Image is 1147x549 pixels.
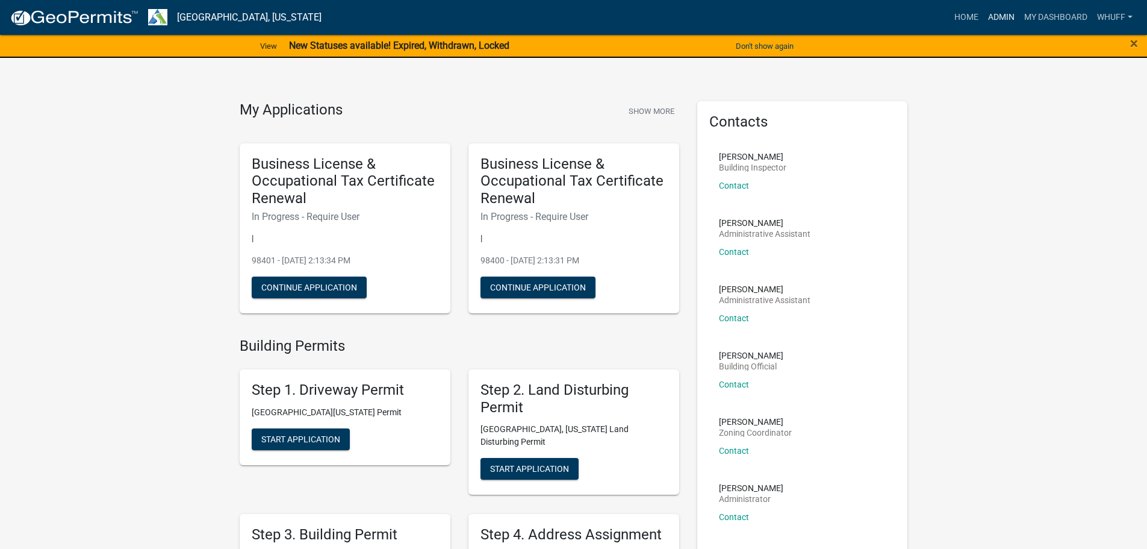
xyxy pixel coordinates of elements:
a: Contact [719,512,749,522]
p: Building Inspector [719,163,786,172]
h6: In Progress - Require User [480,211,667,222]
p: [PERSON_NAME] [719,219,810,227]
p: [PERSON_NAME] [719,285,810,293]
a: Admin [983,6,1019,29]
p: Building Official [719,362,783,371]
p: | [252,232,438,245]
button: Continue Application [252,277,367,298]
button: Close [1130,36,1138,51]
p: 98400 - [DATE] 2:13:31 PM [480,254,667,267]
span: Start Application [490,464,569,474]
h4: My Applications [240,101,343,119]
p: [GEOGRAPHIC_DATA], [US_STATE] Land Disturbing Permit [480,423,667,448]
p: Zoning Coordinator [719,428,792,437]
a: Contact [719,313,749,323]
img: Troup County, Georgia [148,9,167,25]
h5: Business License & Occupational Tax Certificate Renewal [252,155,438,207]
a: View [255,36,282,56]
p: Administrative Assistant [719,230,810,238]
a: Home [950,6,983,29]
span: × [1130,35,1138,52]
h5: Business License & Occupational Tax Certificate Renewal [480,155,667,207]
p: | [480,232,667,245]
button: Start Application [480,458,579,480]
p: [PERSON_NAME] [719,351,783,360]
a: Contact [719,446,749,456]
h5: Step 1. Driveway Permit [252,381,438,399]
a: Contact [719,247,749,257]
a: Contact [719,380,749,389]
h5: Step 4. Address Assignment [480,526,667,544]
h4: Building Permits [240,337,679,355]
button: Don't show again [731,36,798,56]
h5: Step 2. Land Disturbing Permit [480,381,667,416]
button: Start Application [252,428,350,450]
a: [GEOGRAPHIC_DATA], [US_STATE] [177,7,322,28]
h5: Step 3. Building Permit [252,526,438,544]
a: My Dashboard [1019,6,1092,29]
p: Administrator [719,495,783,503]
h6: In Progress - Require User [252,211,438,222]
h5: Contacts [709,113,896,131]
p: [GEOGRAPHIC_DATA][US_STATE] Permit [252,406,438,419]
p: 98401 - [DATE] 2:13:34 PM [252,254,438,267]
span: Start Application [261,434,340,444]
p: [PERSON_NAME] [719,152,786,161]
p: Administrative Assistant [719,296,810,304]
a: Contact [719,181,749,190]
button: Show More [624,101,679,121]
strong: New Statuses available! Expired, Withdrawn, Locked [289,40,509,51]
a: whuff [1092,6,1137,29]
p: [PERSON_NAME] [719,418,792,426]
p: [PERSON_NAME] [719,484,783,492]
button: Continue Application [480,277,595,298]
